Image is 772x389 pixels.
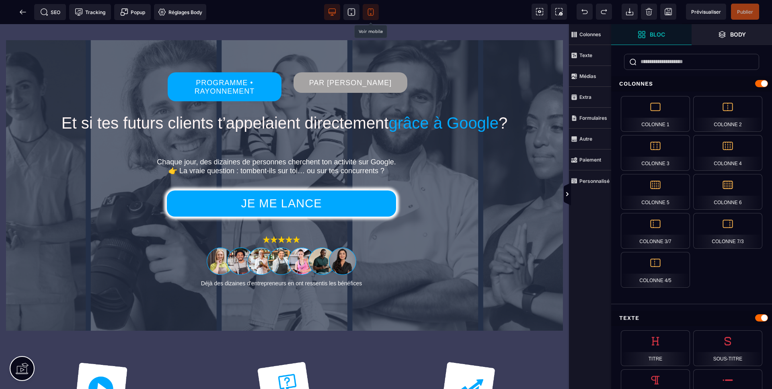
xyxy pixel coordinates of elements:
[207,222,357,256] img: 1063856954d7fde9abfebc33ed0d6fdb_portrait_eleve_formation_fiche_google.png
[621,252,690,288] div: Colonne 4/5
[569,66,611,87] span: Médias
[579,136,592,142] strong: Autre
[52,256,511,263] p: Déjà des dizaines d'entrepreneurs en ont ressentis les bénéfices
[569,149,611,170] span: Paiement
[621,330,690,366] div: Titre
[69,4,111,20] span: Code de suivi
[596,4,612,20] span: Rétablir
[569,24,611,45] span: Colonnes
[693,330,762,366] div: Sous-titre
[611,76,772,91] div: Colonnes
[154,4,206,20] span: Favicon
[611,24,692,45] span: Ouvrir les blocs
[120,8,145,16] span: Popup
[686,4,726,20] span: Aperçu
[611,311,772,326] div: Texte
[579,94,591,100] strong: Extra
[579,115,607,121] strong: Formulaires
[569,45,611,66] span: Texte
[730,31,746,37] strong: Body
[158,8,202,16] span: Réglages Body
[15,4,31,20] span: Retour
[52,134,517,151] p: Chaque jour, des dizaines de personnes cherchent ton activité sur Google. 👉 La vraie question : t...
[650,31,665,37] strong: Bloc
[621,135,690,171] div: Colonne 3
[611,182,619,207] span: Afficher les vues
[569,129,611,149] span: Autre
[692,24,772,45] span: Ouvrir les calques
[693,213,762,249] div: Colonne 7/3
[693,96,762,132] div: Colonne 2
[660,4,676,20] span: Enregistrer
[641,4,657,20] span: Nettoyage
[579,31,601,37] strong: Colonnes
[261,201,302,222] img: 9a6f46f374ff9e5a2dd4d857b5b3b2a1_5_e%CC%81toiles_formation.png
[693,174,762,210] div: Colonne 6
[569,87,611,108] span: Extra
[731,4,759,20] span: Enregistrer le contenu
[579,157,601,163] strong: Paiement
[693,135,762,171] div: Colonne 4
[621,213,690,249] div: Colonne 3/7
[294,48,407,69] button: PAR [PERSON_NAME]
[168,48,281,77] button: PROGRAMME • RAYONNEMENT
[579,73,596,79] strong: Médias
[621,174,690,210] div: Colonne 5
[621,96,690,132] div: Colonne 1
[40,8,60,16] span: SEO
[579,52,592,58] strong: Texte
[114,4,151,20] span: Créer une alerte modale
[569,170,611,191] span: Personnalisé
[579,178,610,184] strong: Personnalisé
[363,4,379,20] span: Voir mobile
[324,4,340,20] span: Voir bureau
[569,108,611,129] span: Formulaires
[622,4,638,20] span: Importer
[737,9,753,15] span: Publier
[75,8,105,16] span: Tracking
[62,90,508,108] span: Et si tes futurs clients t’appelaient directement ?
[577,4,593,20] span: Défaire
[691,9,721,15] span: Prévisualiser
[34,4,66,20] span: Métadata SEO
[343,4,359,20] span: Voir tablette
[551,4,567,20] span: Capture d'écran
[532,4,548,20] span: Voir les composants
[167,166,396,192] button: JE ME LANCE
